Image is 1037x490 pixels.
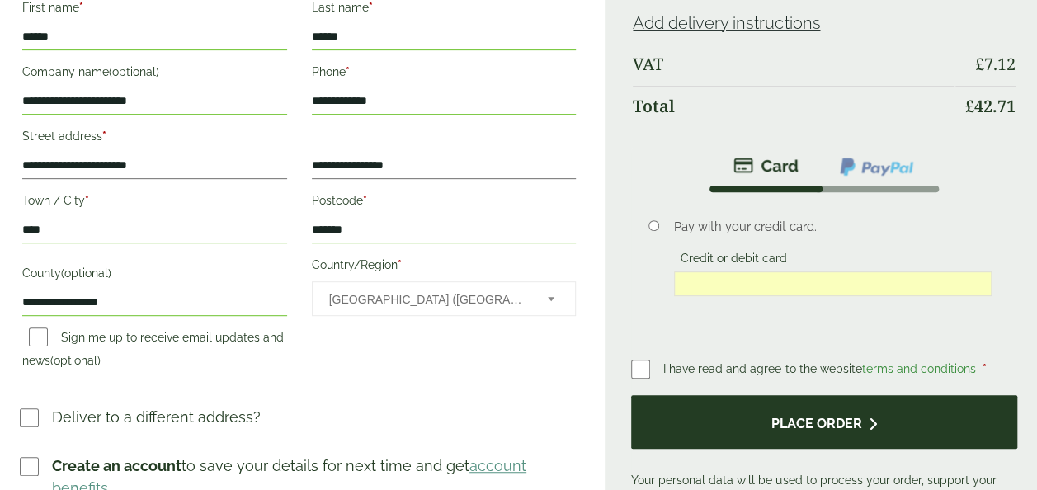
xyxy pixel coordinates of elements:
bdi: 7.12 [975,53,1016,75]
a: Add delivery instructions [633,13,820,33]
th: Total [633,86,954,126]
label: Phone [312,60,577,88]
label: Sign me up to receive email updates and news [22,331,284,372]
label: Town / City [22,189,287,217]
span: United Kingdom (UK) [329,282,526,317]
label: Credit or debit card [674,252,794,270]
span: (optional) [109,65,159,78]
button: Place order [631,395,1017,449]
abbr: required [85,194,89,207]
span: £ [975,53,984,75]
iframe: Secure card payment input frame [679,276,987,291]
p: Pay with your credit card. [674,218,992,236]
span: (optional) [50,354,101,367]
span: Country/Region [312,281,577,316]
abbr: required [346,65,350,78]
abbr: required [982,362,986,375]
label: Street address [22,125,287,153]
input: Sign me up to receive email updates and news(optional) [29,327,48,346]
abbr: required [363,194,367,207]
img: stripe.png [733,156,799,176]
label: Company name [22,60,287,88]
abbr: required [369,1,373,14]
strong: Create an account [52,457,181,474]
img: ppcp-gateway.png [838,156,915,177]
a: terms and conditions [861,362,975,375]
span: I have read and agree to the website [663,362,978,375]
label: County [22,261,287,290]
abbr: required [79,1,83,14]
p: Deliver to a different address? [52,406,261,428]
label: Country/Region [312,253,577,281]
span: £ [965,95,974,117]
th: VAT [633,45,954,84]
bdi: 42.71 [965,95,1016,117]
span: (optional) [61,266,111,280]
abbr: required [398,258,402,271]
label: Postcode [312,189,577,217]
abbr: required [102,130,106,143]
